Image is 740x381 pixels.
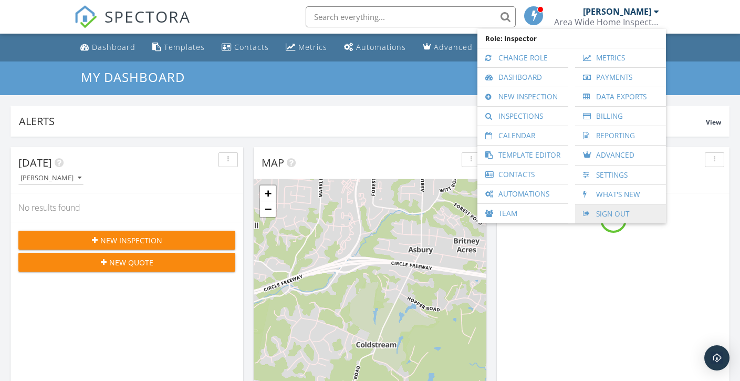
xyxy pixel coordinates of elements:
[298,42,327,52] div: Metrics
[483,87,563,106] a: New Inspection
[483,184,563,203] a: Automations
[260,186,276,201] a: Zoom in
[19,114,706,128] div: Alerts
[554,17,659,27] div: Area Wide Home Inspection, LLC
[580,126,661,145] a: Reporting
[306,6,516,27] input: Search everything...
[76,38,140,57] a: Dashboard
[483,126,563,145] a: Calendar
[483,107,563,126] a: Inspections
[580,185,661,204] a: What's New
[483,146,563,164] a: Template Editor
[282,38,331,57] a: Metrics
[580,166,661,184] a: Settings
[419,38,477,57] a: Advanced
[704,345,729,370] div: Open Intercom Messenger
[483,204,563,223] a: Team
[483,29,661,48] span: Role: Inspector
[18,171,84,186] button: [PERSON_NAME]
[164,42,205,52] div: Templates
[148,38,209,57] a: Templates
[81,68,185,86] span: My Dashboard
[217,38,273,57] a: Contacts
[18,156,52,170] span: [DATE]
[583,6,651,17] div: [PERSON_NAME]
[234,42,269,52] div: Contacts
[706,118,721,127] span: View
[483,165,563,184] a: Contacts
[100,235,162,246] span: New Inspection
[356,42,406,52] div: Automations
[18,231,235,250] button: New Inspection
[483,68,563,87] a: Dashboard
[580,204,661,223] a: Sign Out
[109,257,153,268] span: New Quote
[105,5,191,27] span: SPECTORA
[262,156,284,170] span: Map
[580,87,661,106] a: Data Exports
[580,68,661,87] a: Payments
[260,201,276,217] a: Zoom out
[74,5,97,28] img: The Best Home Inspection Software - Spectora
[580,107,661,126] a: Billing
[11,193,243,222] div: No results found
[74,14,191,36] a: SPECTORA
[580,48,661,67] a: Metrics
[483,48,563,67] a: Change Role
[20,174,81,182] div: [PERSON_NAME]
[434,42,473,52] div: Advanced
[340,38,410,57] a: Automations (Basic)
[18,253,235,272] button: New Quote
[580,146,661,165] a: Advanced
[92,42,136,52] div: Dashboard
